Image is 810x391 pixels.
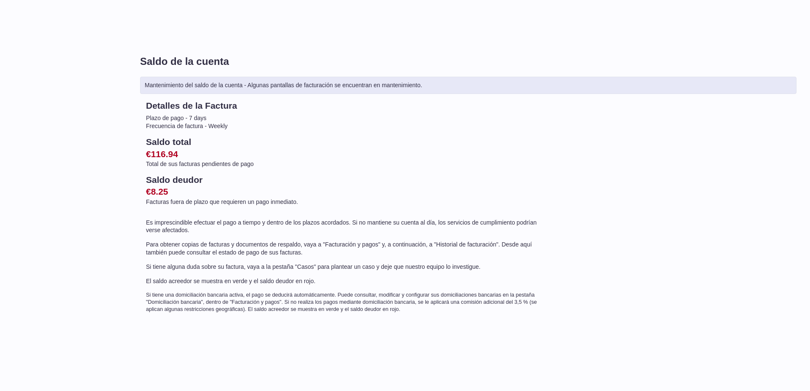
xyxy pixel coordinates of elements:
[146,174,548,186] h2: Saldo deudor
[146,114,548,122] li: Plazo de pago - 7 days
[146,263,548,271] p: Si tiene alguna duda sobre su factura, vaya a la pestaña "Casos" para plantear un caso y deje que...
[146,100,548,112] h2: Detalles de la Factura
[146,136,548,148] h2: Saldo total
[146,148,548,160] h2: €116.94
[146,122,548,130] li: Frecuencia de factura - Weekly
[146,292,548,313] p: Si tiene una domiciliación bancaria activa, el pago se deducirá automáticamente. Puede consultar,...
[146,277,548,285] p: El saldo acreedor se muestra en verde y el saldo deudor en rojo.
[140,77,796,94] div: Mantenimiento del saldo de la cuenta - Algunas pantallas de facturación se encuentran en mantenim...
[140,55,796,68] h1: Saldo de la cuenta
[146,241,548,257] p: Para obtener copias de facturas y documentos de respaldo, vaya a "Facturación y pagos" y, a conti...
[146,160,548,168] p: Total de sus facturas pendientes de pago
[146,186,548,198] h2: €8.25
[146,198,548,206] p: Facturas fuera de plazo que requieren un pago inmediato.
[146,219,548,235] p: Es imprescindible efectuar el pago a tiempo y dentro de los plazos acordados. Si no mantiene su c...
